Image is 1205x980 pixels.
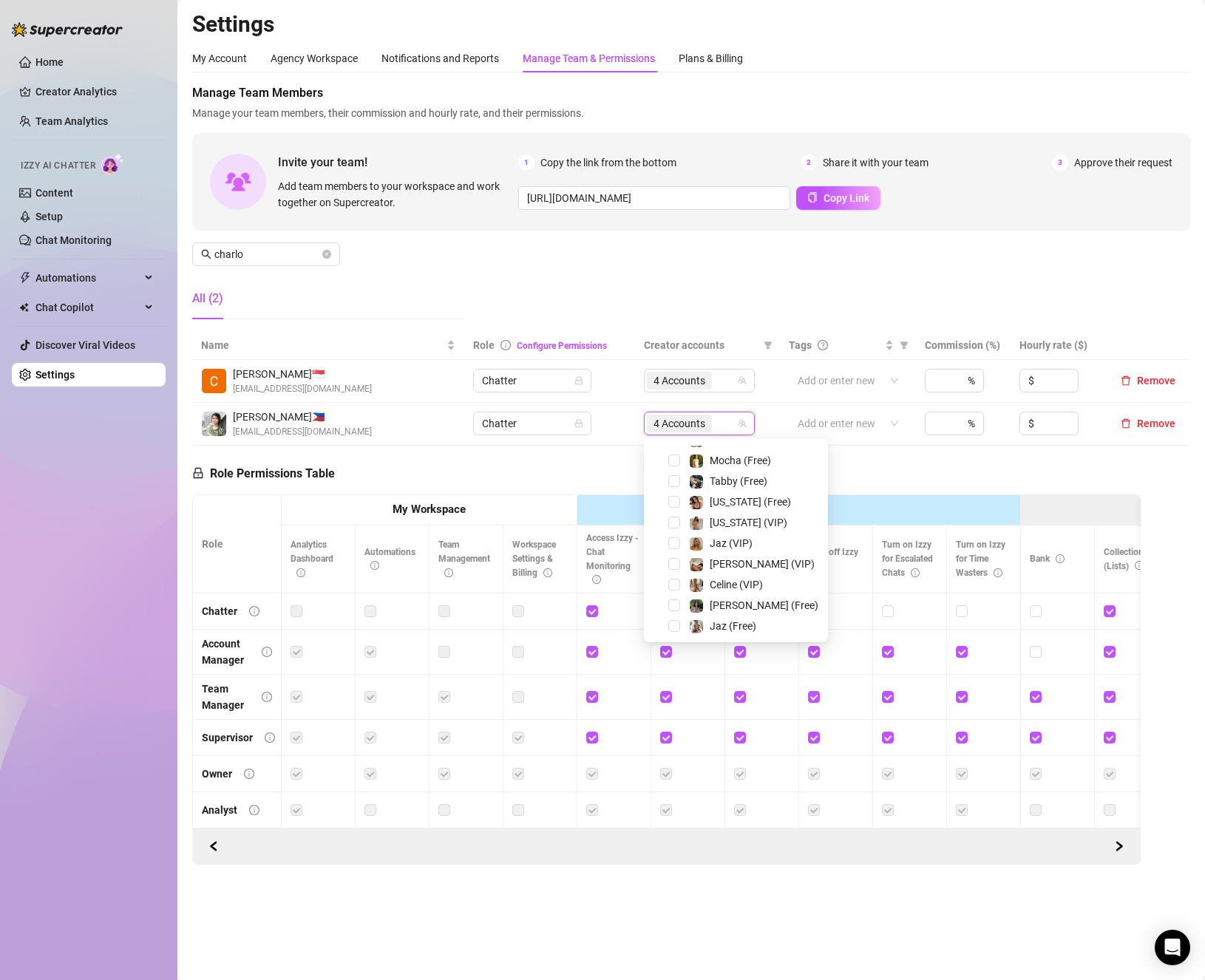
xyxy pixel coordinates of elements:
h5: Role Permissions Table [192,465,335,483]
span: info-circle [370,561,379,570]
span: Tags [789,337,812,353]
img: Charlotte Ibay [202,412,226,436]
button: Remove [1115,372,1181,389]
span: lock [574,376,583,385]
span: info-circle [444,568,453,577]
span: [US_STATE] (Free) [710,496,791,508]
span: info-circle [262,692,272,702]
span: info-circle [994,568,1002,577]
span: Celine (VIP) [710,579,763,591]
a: Creator Analytics [35,80,154,103]
span: Tabby (Free) [710,475,767,487]
span: Invite your team! [278,153,518,171]
div: Supervisor [202,729,253,746]
span: lock [192,467,204,479]
span: Automations [364,547,415,571]
div: Analyst [202,802,237,818]
span: Collections (Lists) [1104,547,1148,571]
span: Select tree node [668,496,680,508]
a: Configure Permissions [517,341,607,351]
span: Workspace Settings & Billing [512,540,556,578]
th: Commission (%) [916,331,1011,360]
span: 4 Accounts [654,372,705,389]
span: Izzy AI Chatter [21,159,95,173]
img: Mocha (Free) [690,455,703,468]
input: Search members [214,246,319,262]
img: AI Chatter [101,153,124,174]
img: Jaz (Free) [690,620,703,633]
span: info-circle [249,606,259,616]
img: Chloe (Free) [690,599,703,613]
a: Settings [35,369,75,381]
span: Creator accounts [644,337,758,353]
img: Georgia (Free) [690,496,703,509]
div: My Account [192,50,247,67]
span: info-circle [1056,554,1065,563]
a: Content [35,187,73,199]
button: Remove [1115,415,1181,432]
span: Chatter [482,412,583,435]
button: Scroll Forward [202,834,225,858]
span: Access Izzy - Chat Monitoring [586,533,639,585]
div: Team Manager [202,681,250,713]
span: Analytics Dashboard [291,540,333,578]
span: Chat Copilot [35,296,140,319]
span: [EMAIL_ADDRESS][DOMAIN_NAME] [233,425,372,439]
span: Name [201,337,444,353]
span: Select tree node [668,517,680,528]
span: [PERSON_NAME] (VIP) [710,558,815,570]
span: Select tree node [668,475,680,487]
span: info-circle [592,575,601,584]
span: lock [574,419,583,428]
span: [PERSON_NAME] (Free) [710,599,818,611]
a: Discover Viral Videos [35,339,135,351]
span: filter [897,334,912,356]
span: delete [1121,418,1131,429]
span: Select tree node [668,579,680,591]
img: Celine (VIP) [690,579,703,592]
span: Turn on Izzy for Time Wasters [956,540,1005,578]
span: filter [764,341,773,350]
span: Select tree node [668,599,680,611]
span: search [201,249,211,259]
span: Mocha (Free) [710,455,771,466]
span: info-circle [500,340,511,350]
div: All (2) [192,290,223,307]
a: Setup [35,211,63,222]
div: Manage Team & Permissions [523,50,655,67]
button: close-circle [322,250,331,259]
span: team [738,419,747,428]
span: 2 [801,154,817,171]
button: Scroll Backward [1107,834,1131,858]
span: Team Management [438,540,490,578]
span: delete [1121,375,1131,386]
span: right [1114,841,1124,851]
div: Open Intercom Messenger [1155,930,1190,965]
img: Georgia (VIP) [690,517,703,530]
span: info-circle [296,568,305,577]
div: Chatter [202,603,237,619]
span: Copy Link [824,192,869,204]
th: Hourly rate ($) [1011,331,1106,360]
span: info-circle [265,732,275,743]
span: Automations [35,266,140,290]
span: thunderbolt [19,272,31,284]
span: info-circle [249,805,259,815]
span: Share it with your team [823,154,929,171]
span: 1 [518,154,534,171]
span: Add team members to your workspace and work together on Supercreator. [278,178,512,211]
span: left [208,841,219,851]
span: Manage Team Members [192,84,1190,102]
img: Chloe (VIP) [690,558,703,571]
span: Remove [1137,375,1175,387]
span: Bank [1030,554,1065,564]
div: Notifications and Reports [381,50,499,67]
span: [PERSON_NAME] 🇸🇬 [233,366,372,382]
span: Turn on Izzy for Escalated Chats [882,540,933,578]
span: team [738,376,747,385]
span: Jaz (VIP) [710,537,753,549]
span: copy [807,192,818,203]
button: Copy Link [796,186,880,210]
img: logo-BBDzfeDw.svg [12,22,123,37]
